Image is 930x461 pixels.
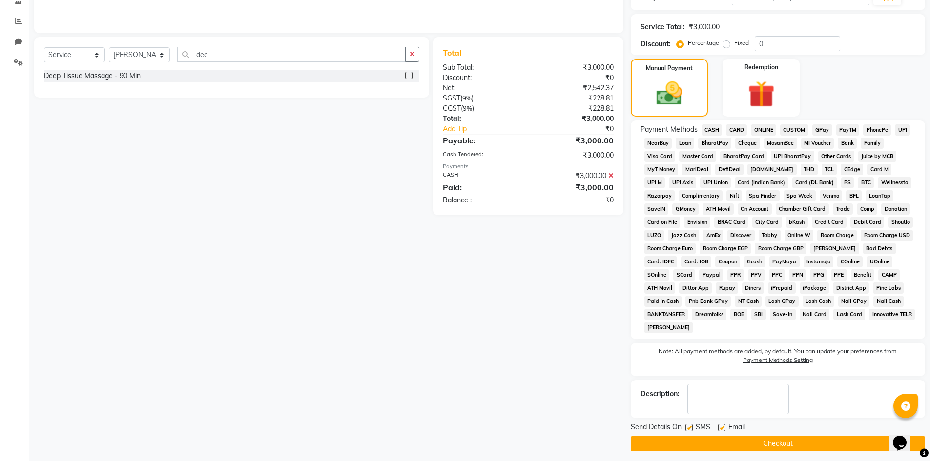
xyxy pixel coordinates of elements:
span: PPG [810,269,827,281]
span: Complimentary [679,190,723,201]
span: SGST [443,94,460,102]
span: Loan [676,138,694,149]
span: MariDeal [682,164,711,175]
span: Pine Labs [873,282,904,294]
span: BFL [846,190,862,201]
span: Credit Card [812,217,847,228]
span: BTC [858,177,874,188]
div: Discount: [435,73,528,83]
span: Room Charge EGP [700,243,751,254]
img: _cash.svg [648,79,690,108]
span: Total [443,48,465,58]
span: Gcash [744,256,765,267]
div: Discount: [641,39,671,49]
div: Payable: [435,135,528,146]
div: ₹3,000.00 [528,62,621,73]
span: Card: IDFC [644,256,678,267]
span: Trade [833,203,853,215]
span: MosamBee [764,138,797,149]
span: iPrepaid [768,282,796,294]
div: ( ) [435,93,528,103]
span: SMS [696,422,710,434]
span: District App [833,282,869,294]
span: Room Charge USD [861,230,913,241]
span: [PERSON_NAME] [810,243,859,254]
span: Payment Methods [641,124,698,135]
span: Wellnessta [878,177,911,188]
span: PPN [789,269,806,281]
span: 9% [463,104,472,112]
span: MyT Money [644,164,679,175]
span: PayMaya [769,256,800,267]
span: BRAC Card [714,217,748,228]
span: Save-In [770,309,796,320]
span: Cheque [735,138,760,149]
span: PPE [831,269,847,281]
div: ₹0 [528,73,621,83]
span: SBI [751,309,766,320]
span: SCard [673,269,695,281]
span: LUZO [644,230,664,241]
span: Room Charge GBP [755,243,806,254]
span: PPC [769,269,785,281]
div: ₹3,000.00 [528,171,621,181]
span: Visa Card [644,151,676,162]
label: Manual Payment [646,64,693,73]
span: AmEx [703,230,723,241]
div: Total: [435,114,528,124]
span: CEdge [841,164,863,175]
span: Instamojo [804,256,834,267]
div: ₹0 [528,195,621,205]
span: Master Card [679,151,716,162]
span: Chamber Gift Card [776,203,829,215]
div: ₹3,000.00 [528,114,621,124]
span: Nail Card [800,309,830,320]
div: ₹3,000.00 [528,181,621,193]
span: bKash [786,217,808,228]
span: PhonePe [863,124,891,136]
span: MI Voucher [801,138,834,149]
span: ONLINE [751,124,776,136]
span: Donation [881,203,910,215]
div: ₹3,000.00 [689,22,720,32]
span: Rupay [716,282,738,294]
div: ₹0 [544,124,621,134]
div: ₹3,000.00 [528,150,621,160]
div: CASH [435,171,528,181]
span: CARD [726,124,747,136]
span: PPV [748,269,765,281]
img: _gift.svg [740,78,783,111]
span: iPackage [800,282,829,294]
span: Tabby [759,230,781,241]
a: Add Tip [435,124,543,134]
div: Cash Tendered: [435,150,528,160]
span: Card M [867,164,891,175]
div: Paid: [435,181,528,193]
span: Debit Card [850,217,884,228]
span: CAMP [878,269,900,281]
span: Bad Debts [863,243,896,254]
span: UPI Union [700,177,731,188]
span: ATH Movil [644,282,676,294]
span: PPR [727,269,744,281]
span: [DOMAIN_NAME] [747,164,797,175]
span: GPay [812,124,832,136]
span: Room Charge Euro [644,243,696,254]
span: UPI Axis [669,177,696,188]
iframe: chat widget [889,422,920,451]
div: ₹228.81 [528,93,621,103]
span: Paypal [699,269,723,281]
span: Online W [785,230,814,241]
span: RS [841,177,854,188]
span: Comp [857,203,877,215]
span: Envision [684,217,710,228]
span: Email [728,422,745,434]
div: Deep Tissue Massage - 90 Min [44,71,141,81]
span: BharatPay [698,138,731,149]
span: LoanTap [866,190,893,201]
span: CASH [702,124,723,136]
span: UOnline [867,256,892,267]
span: Discover [727,230,755,241]
span: 9% [462,94,472,102]
span: Card on File [644,217,681,228]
